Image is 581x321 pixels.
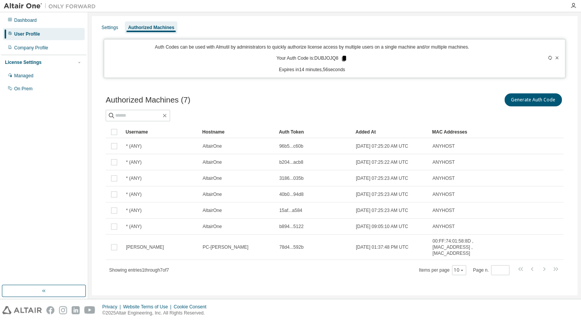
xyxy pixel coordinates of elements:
[504,93,562,106] button: Generate Auth Code
[454,267,464,273] button: 10
[173,304,211,310] div: Cookie Consent
[356,207,408,213] span: [DATE] 07:25:23 AM UTC
[432,143,455,149] span: ANYHOST
[4,2,100,10] img: Altair One
[14,31,40,37] div: User Profile
[126,244,164,250] span: [PERSON_NAME]
[279,175,303,181] span: 3186...035b
[106,96,190,104] span: Authorized Machines (7)
[279,207,302,213] span: 15af...a584
[102,310,211,316] p: © 2025 Altair Engineering, Inc. All Rights Reserved.
[432,126,483,138] div: MAC Addresses
[279,159,303,165] span: b204...acb8
[203,223,222,230] span: AltairOne
[126,223,142,230] span: * (ANY)
[109,267,169,273] span: Showing entries 1 through 7 of 7
[14,86,33,92] div: On Prem
[356,175,408,181] span: [DATE] 07:25:23 AM UTC
[14,17,37,23] div: Dashboard
[2,306,42,314] img: altair_logo.svg
[126,159,142,165] span: * (ANY)
[279,143,303,149] span: 96b5...c60b
[356,191,408,197] span: [DATE] 07:25:23 AM UTC
[101,24,118,31] div: Settings
[128,24,174,31] div: Authorized Machines
[203,175,222,181] span: AltairOne
[126,143,142,149] span: * (ANY)
[203,159,222,165] span: AltairOne
[14,45,48,51] div: Company Profile
[46,306,54,314] img: facebook.svg
[473,265,509,275] span: Page n.
[14,73,33,79] div: Managed
[279,244,303,250] span: 78d4...592b
[126,207,142,213] span: * (ANY)
[126,175,142,181] span: * (ANY)
[59,306,67,314] img: instagram.svg
[102,304,123,310] div: Privacy
[72,306,80,314] img: linkedin.svg
[356,244,408,250] span: [DATE] 01:37:48 PM UTC
[203,207,222,213] span: AltairOne
[203,191,222,197] span: AltairOne
[279,223,303,230] span: b894...5122
[432,238,483,256] span: 00:FF:74:01:58:8D , [MAC_ADDRESS] , [MAC_ADDRESS]
[5,59,41,65] div: License Settings
[432,207,455,213] span: ANYHOST
[432,191,455,197] span: ANYHOST
[355,126,426,138] div: Added At
[356,143,408,149] span: [DATE] 07:25:20 AM UTC
[279,191,303,197] span: 40b0...94d8
[109,67,516,73] p: Expires in 14 minutes, 56 seconds
[84,306,95,314] img: youtube.svg
[432,223,455,230] span: ANYHOST
[123,304,173,310] div: Website Terms of Use
[356,223,408,230] span: [DATE] 09:05:10 AM UTC
[432,175,455,181] span: ANYHOST
[202,126,273,138] div: Hostname
[203,244,248,250] span: PC-[PERSON_NAME]
[419,265,466,275] span: Items per page
[277,55,348,62] p: Your Auth Code is: DUBJOJQ8
[126,191,142,197] span: * (ANY)
[279,126,349,138] div: Auth Token
[356,159,408,165] span: [DATE] 07:25:22 AM UTC
[109,44,516,51] p: Auth Codes can be used with Almutil by administrators to quickly authorize license access by mult...
[432,159,455,165] span: ANYHOST
[203,143,222,149] span: AltairOne
[126,126,196,138] div: Username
